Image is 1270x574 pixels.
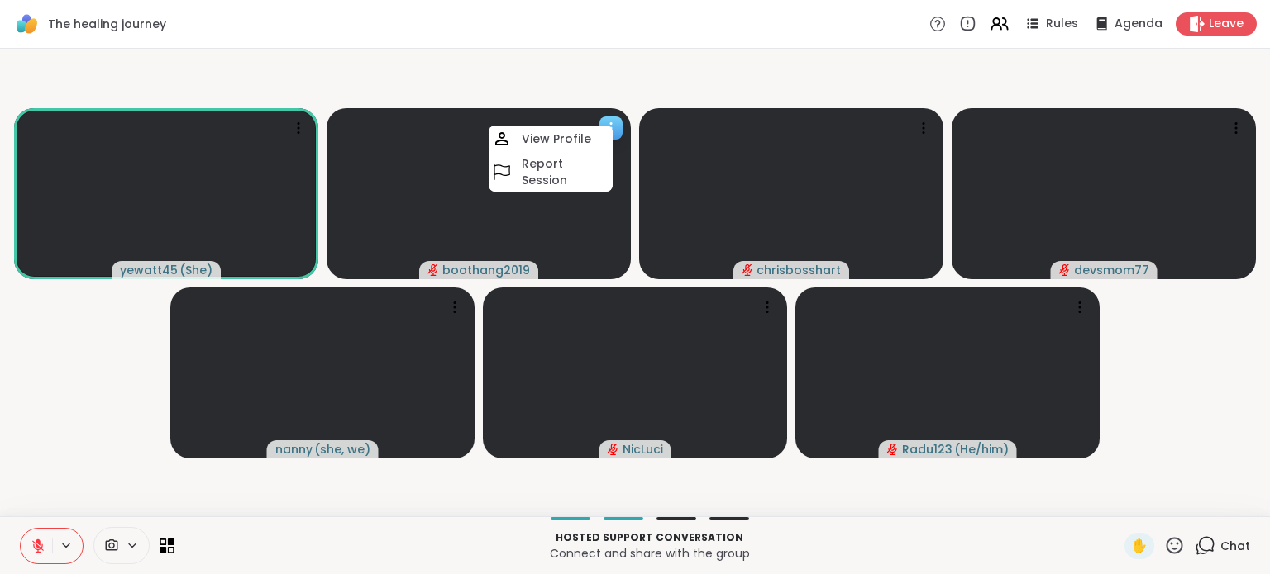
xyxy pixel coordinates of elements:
img: ShareWell Logomark [13,10,41,38]
span: ( She ) [179,262,212,278]
span: audio-muted [1059,264,1071,276]
span: audio-muted [887,444,899,455]
span: Radu123 [902,441,952,458]
p: Connect and share with the group [184,545,1115,562]
span: audio-muted [608,444,619,455]
span: audio-muted [427,264,439,276]
span: Chat [1220,538,1250,554]
span: yewatt45 [120,262,178,278]
span: Leave [1209,16,1244,32]
span: ( He/him ) [954,441,1009,458]
span: ( she, we ) [314,441,370,458]
p: Hosted support conversation [184,530,1115,545]
span: Agenda [1115,16,1163,32]
h4: Report Session [522,155,609,188]
span: The healing journey [48,16,166,32]
span: NicLuci [623,441,663,458]
span: nanny [275,441,313,458]
span: devsmom77 [1074,262,1149,278]
span: audio-muted [742,264,753,276]
span: boothang2019 [442,262,530,278]
span: chrisbosshart [757,262,841,278]
span: Rules [1046,16,1078,32]
span: ✋ [1131,536,1148,556]
h4: View Profile [522,130,591,147]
